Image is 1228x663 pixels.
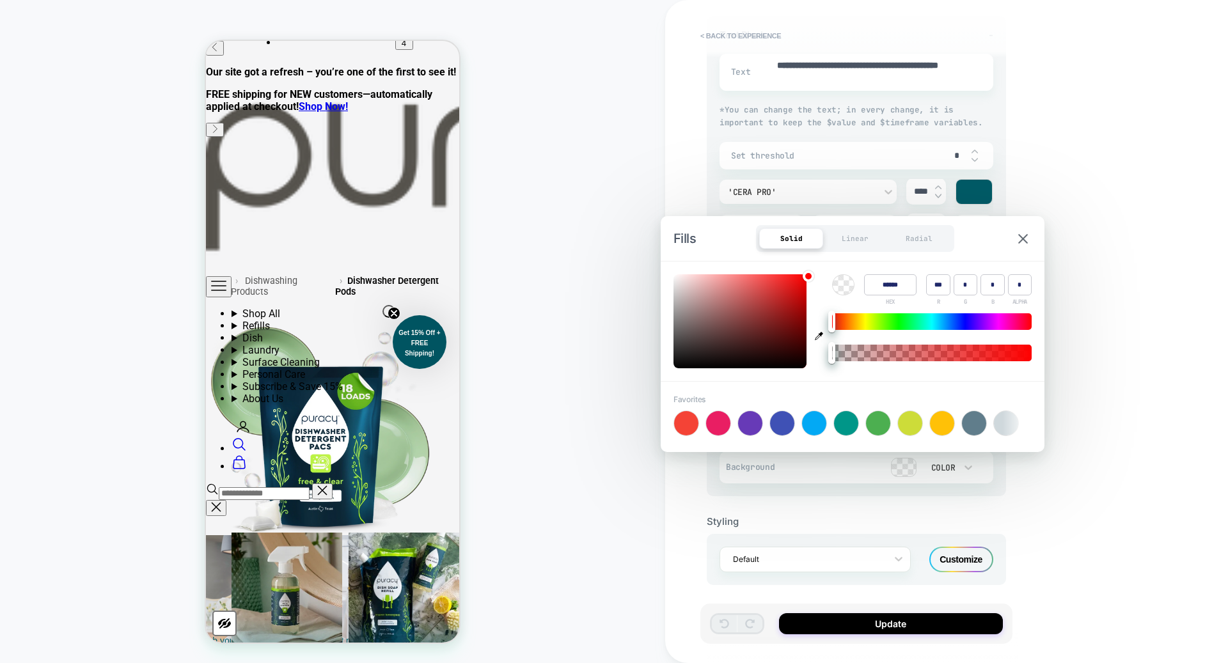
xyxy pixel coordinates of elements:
summary: About Us [26,352,253,364]
span: R [937,298,940,306]
summary: Dish [26,291,253,303]
summary: Refills [26,279,253,291]
span: Set threshold [731,150,943,161]
span: Background [726,462,789,472]
span: ALPHA [1012,298,1027,306]
img: up [935,185,941,190]
span: HEX [886,298,895,306]
img: down [935,193,941,198]
summary: Shop All [26,267,253,279]
div: Radial [887,228,951,249]
button: Color Scheme [6,570,31,595]
span: Get 15% Off + FREE Shipping! [193,288,234,316]
img: close [1018,234,1028,244]
span: Favorites [673,394,705,404]
div: Login [26,374,253,396]
button: Update [779,613,1003,634]
summary: Subscribe & Save 15% [26,339,253,352]
span: * You can change the text; in every change, it is important to keep the $value and $timeframe var... [720,104,982,128]
div: Get 15% Off + FREE Shipping!Close teaser [187,274,240,328]
img: up [972,149,978,154]
span: G [964,298,967,306]
a: Shop Now! [93,59,142,72]
input: Search [13,446,104,459]
summary: Personal Care [26,327,253,339]
button: < Back to experience [694,26,787,46]
div: Color [929,462,956,473]
div: Solid [759,228,823,249]
span: B [991,298,995,306]
span: Text [731,66,747,77]
span: Fills [673,231,696,246]
img: down [972,157,978,162]
div: Styling [707,515,1006,527]
div: Linear [823,228,887,249]
div: 'Cera Pro' [728,187,876,198]
button: Close teaser [177,264,189,277]
summary: Laundry [26,303,253,315]
summary: Surface Cleaning [26,315,253,327]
